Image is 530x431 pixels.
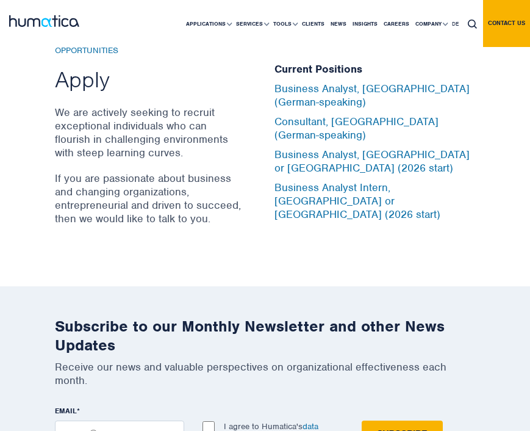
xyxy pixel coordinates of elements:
span: EMAIL [55,406,77,416]
h5: Current Positions [274,63,476,76]
a: Services [233,1,270,47]
a: Tools [270,1,299,47]
h2: Subscribe to our Monthly Newsletter and other News Updates [55,317,476,355]
p: We are actively seeking to recruit exceptional individuals who can flourish in challenging enviro... [55,106,244,159]
a: Clients [299,1,328,47]
p: Receive our news and valuable perspectives on organizational effectiveness each month. [55,360,476,387]
a: Consultant, [GEOGRAPHIC_DATA] (German-speaking) [274,115,439,142]
a: Business Analyst Intern, [GEOGRAPHIC_DATA] or [GEOGRAPHIC_DATA] (2026 start) [274,181,440,221]
p: If you are passionate about business and changing organizations, entrepreneurial and driven to su... [55,172,244,225]
a: DE [449,1,462,47]
h2: Apply [55,65,244,93]
a: Business Analyst, [GEOGRAPHIC_DATA] or [GEOGRAPHIC_DATA] (2026 start) [274,148,470,175]
img: search_icon [468,20,477,29]
a: Careers [381,1,412,47]
a: Business Analyst, [GEOGRAPHIC_DATA] (German-speaking) [274,82,470,109]
img: logo [9,15,79,27]
span: DE [452,20,459,27]
h6: Opportunities [55,46,244,56]
a: Applications [183,1,233,47]
a: Insights [349,1,381,47]
a: Company [412,1,449,47]
a: News [328,1,349,47]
